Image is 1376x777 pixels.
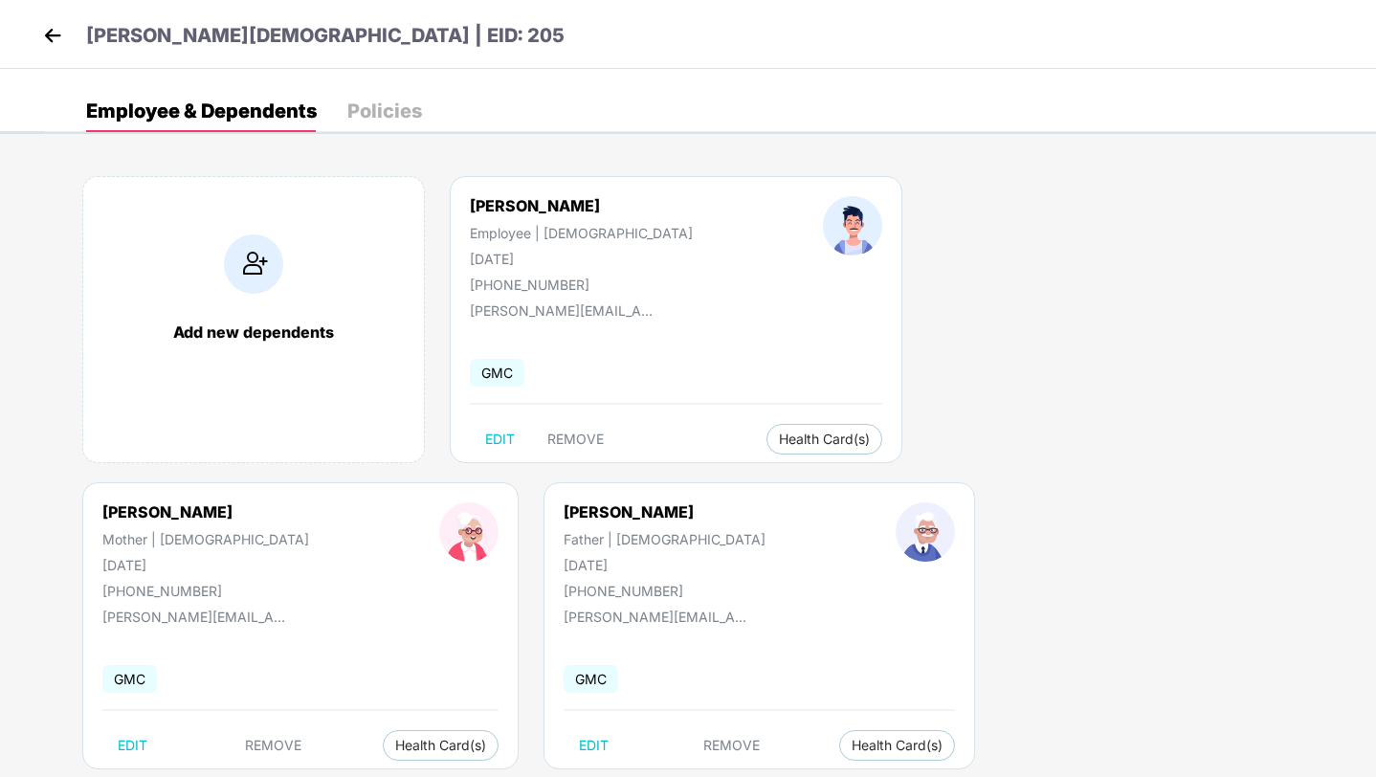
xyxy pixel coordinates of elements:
[852,741,943,750] span: Health Card(s)
[766,424,882,455] button: Health Card(s)
[102,583,309,599] div: [PHONE_NUMBER]
[102,730,163,761] button: EDIT
[224,234,283,294] img: addIcon
[395,741,486,750] span: Health Card(s)
[470,277,693,293] div: [PHONE_NUMBER]
[86,21,565,51] p: [PERSON_NAME][DEMOGRAPHIC_DATA] | EID: 205
[532,424,619,455] button: REMOVE
[102,502,309,522] div: [PERSON_NAME]
[839,730,955,761] button: Health Card(s)
[547,432,604,447] span: REMOVE
[564,730,624,761] button: EDIT
[564,609,755,625] div: [PERSON_NAME][EMAIL_ADDRESS][DOMAIN_NAME]
[245,738,301,753] span: REMOVE
[86,101,317,121] div: Employee & Dependents
[564,531,766,547] div: Father | [DEMOGRAPHIC_DATA]
[470,196,693,215] div: [PERSON_NAME]
[102,557,309,573] div: [DATE]
[102,531,309,547] div: Mother | [DEMOGRAPHIC_DATA]
[470,302,661,319] div: [PERSON_NAME][EMAIL_ADDRESS][DOMAIN_NAME]
[564,557,766,573] div: [DATE]
[230,730,317,761] button: REMOVE
[470,225,693,241] div: Employee | [DEMOGRAPHIC_DATA]
[439,502,499,562] img: profileImage
[102,322,405,342] div: Add new dependents
[118,738,147,753] span: EDIT
[347,101,422,121] div: Policies
[703,738,760,753] span: REMOVE
[579,738,609,753] span: EDIT
[896,502,955,562] img: profileImage
[564,583,766,599] div: [PHONE_NUMBER]
[688,730,775,761] button: REMOVE
[823,196,882,255] img: profileImage
[383,730,499,761] button: Health Card(s)
[470,359,524,387] span: GMC
[564,665,618,693] span: GMC
[564,502,766,522] div: [PERSON_NAME]
[102,609,294,625] div: [PERSON_NAME][EMAIL_ADDRESS][DOMAIN_NAME]
[38,21,67,50] img: back
[779,434,870,444] span: Health Card(s)
[470,251,693,267] div: [DATE]
[102,665,157,693] span: GMC
[485,432,515,447] span: EDIT
[470,424,530,455] button: EDIT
